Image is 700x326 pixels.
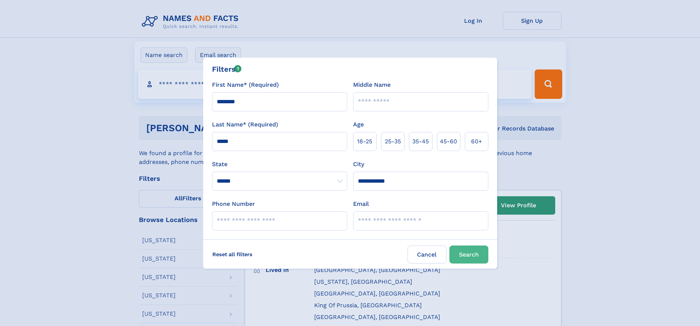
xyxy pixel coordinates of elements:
[212,200,255,208] label: Phone Number
[357,137,372,146] span: 18‑25
[353,120,364,129] label: Age
[471,137,482,146] span: 60+
[449,246,488,264] button: Search
[353,200,369,208] label: Email
[353,80,391,89] label: Middle Name
[212,64,242,75] div: Filters
[353,160,364,169] label: City
[208,246,257,263] label: Reset all filters
[212,80,279,89] label: First Name* (Required)
[412,137,429,146] span: 35‑45
[212,160,347,169] label: State
[408,246,446,264] label: Cancel
[440,137,457,146] span: 45‑60
[385,137,401,146] span: 25‑35
[212,120,278,129] label: Last Name* (Required)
